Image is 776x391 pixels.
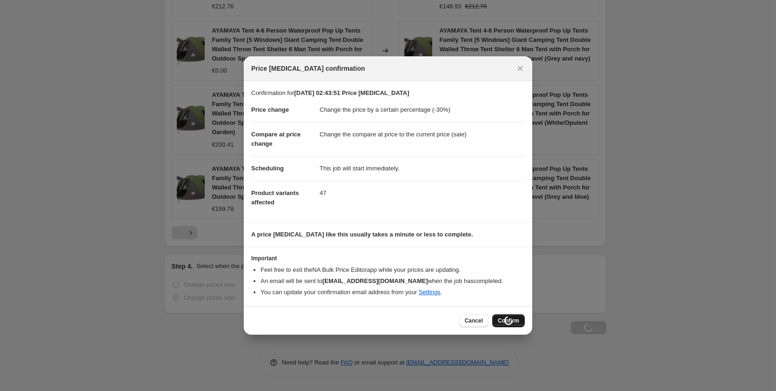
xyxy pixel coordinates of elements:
b: [DATE] 02:43:51 Price [MEDICAL_DATA] [294,89,409,96]
span: Cancel [465,317,483,324]
span: Price change [251,106,289,113]
b: A price [MEDICAL_DATA] like this usually takes a minute or less to complete. [251,231,473,238]
b: [EMAIL_ADDRESS][DOMAIN_NAME] [322,277,428,284]
button: Cancel [459,314,488,327]
span: Compare at price change [251,131,301,147]
dd: Change the price by a certain percentage (-30%) [320,98,525,122]
h3: Important [251,255,525,262]
button: Close [514,62,527,75]
dd: This job will start immediately. [320,156,525,181]
li: Feel free to exit the NA Bulk Price Editor app while your prices are updating. [261,265,525,275]
li: An email will be sent to when the job has completed . [261,276,525,286]
span: Product variants affected [251,189,299,206]
dd: 47 [320,181,525,205]
li: You can update your confirmation email address from your . [261,288,525,297]
span: Scheduling [251,165,284,172]
a: Settings [419,289,441,296]
p: Confirmation for [251,88,525,98]
span: Price [MEDICAL_DATA] confirmation [251,64,365,73]
dd: Change the compare at price to the current price (sale) [320,122,525,147]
